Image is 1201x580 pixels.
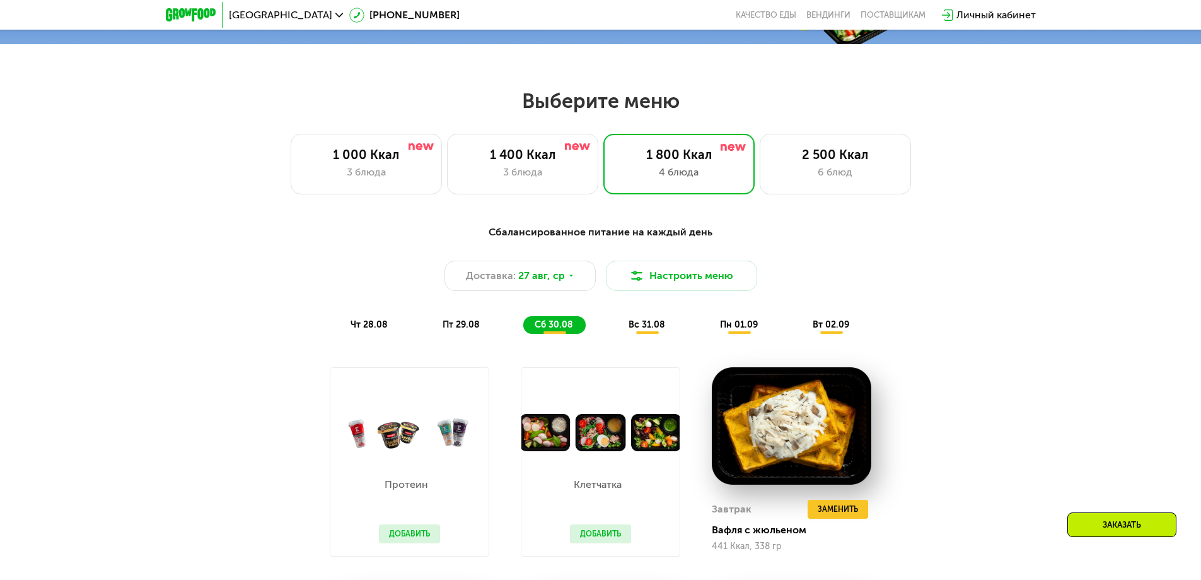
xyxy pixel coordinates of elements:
span: вс 31.08 [629,319,665,330]
a: Качество еды [736,10,796,20]
div: 1 000 Ккал [304,147,429,162]
div: 441 Ккал, 338 гр [712,542,871,552]
div: 1 800 Ккал [617,147,741,162]
span: пт 29.08 [443,319,480,330]
a: Вендинги [806,10,850,20]
span: Заменить [818,503,858,516]
span: пн 01.09 [720,319,758,330]
span: чт 28.08 [351,319,388,330]
p: Протеин [379,480,434,490]
span: сб 30.08 [535,319,573,330]
div: 1 400 Ккал [460,147,585,162]
div: Заказать [1067,512,1176,537]
button: Настроить меню [606,261,757,291]
button: Добавить [379,524,440,543]
span: вт 02.09 [813,319,849,330]
div: Вафля с жюльеном [712,524,881,536]
div: 3 блюда [304,165,429,180]
div: Личный кабинет [956,8,1036,23]
div: Сбалансированное питание на каждый день [228,225,974,240]
button: Добавить [570,524,631,543]
div: 3 блюда [460,165,585,180]
div: поставщикам [861,10,925,20]
div: 6 блюд [773,165,898,180]
span: Доставка: [466,268,516,283]
div: Завтрак [712,500,751,519]
span: [GEOGRAPHIC_DATA] [229,10,332,20]
p: Клетчатка [570,480,625,490]
h2: Выберите меню [40,88,1161,114]
a: [PHONE_NUMBER] [349,8,460,23]
span: 27 авг, ср [518,268,565,283]
div: 4 блюда [617,165,741,180]
button: Заменить [808,500,868,519]
div: 2 500 Ккал [773,147,898,162]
